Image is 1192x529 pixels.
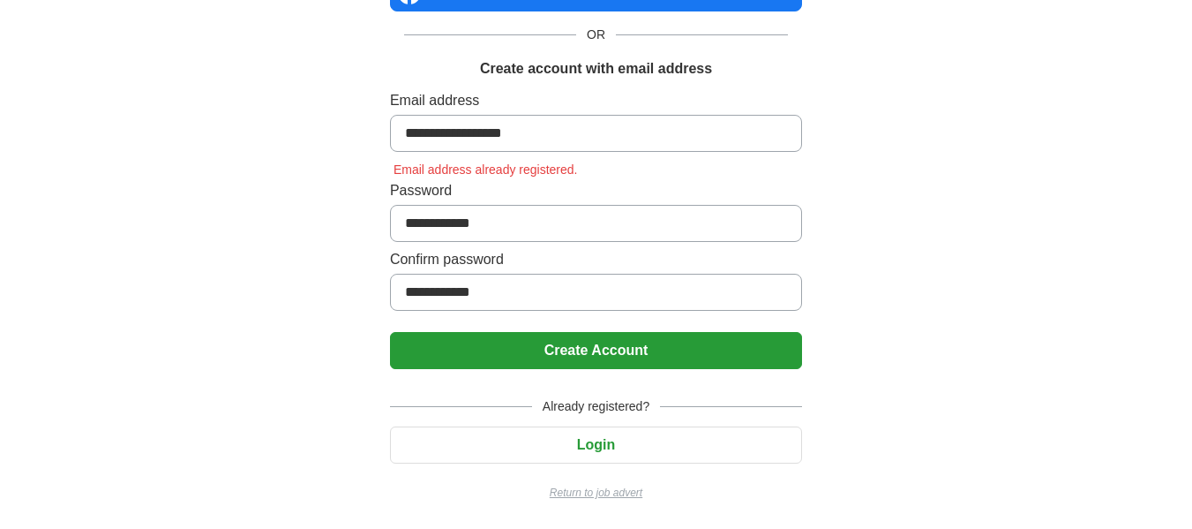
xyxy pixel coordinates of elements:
[576,26,616,44] span: OR
[390,249,802,270] label: Confirm password
[390,332,802,369] button: Create Account
[390,485,802,501] a: Return to job advert
[480,58,712,79] h1: Create account with email address
[390,180,802,201] label: Password
[390,162,581,177] span: Email address already registered.
[390,90,802,111] label: Email address
[532,397,660,416] span: Already registered?
[390,427,802,464] button: Login
[390,437,802,452] a: Login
